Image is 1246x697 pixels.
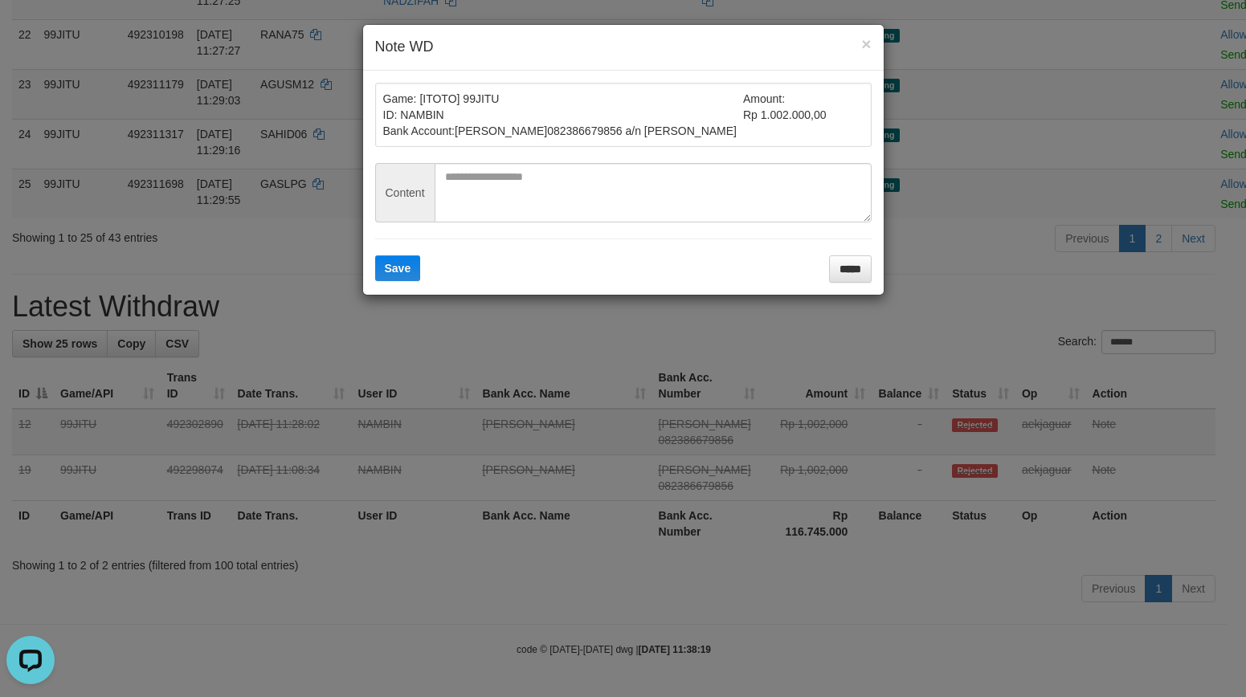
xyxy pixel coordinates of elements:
[455,124,547,137] span: [PERSON_NAME]
[385,262,411,275] span: Save
[375,37,872,58] h4: Note WD
[743,91,864,139] td: Amount: Rp 1.002.000,00
[6,6,55,55] button: Open LiveChat chat widget
[861,35,871,52] button: ×
[375,255,421,281] button: Save
[375,163,435,222] span: Content
[383,91,744,139] td: Game: [ITOTO] 99JITU ID: NAMBIN Bank Account: 082386679856 a/n [PERSON_NAME]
